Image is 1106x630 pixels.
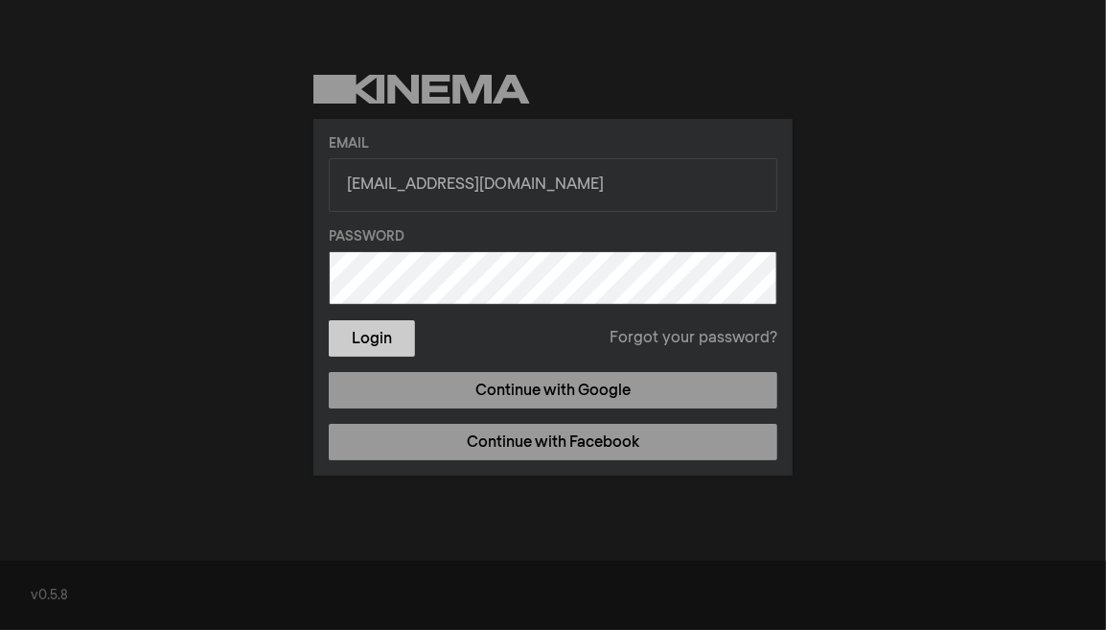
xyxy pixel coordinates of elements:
a: Continue with Facebook [329,424,777,460]
button: Login [329,320,415,357]
label: Email [329,134,777,154]
a: Forgot your password? [610,327,777,350]
div: v0.5.8 [31,586,1075,606]
a: Continue with Google [329,372,777,408]
label: Password [329,227,777,247]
